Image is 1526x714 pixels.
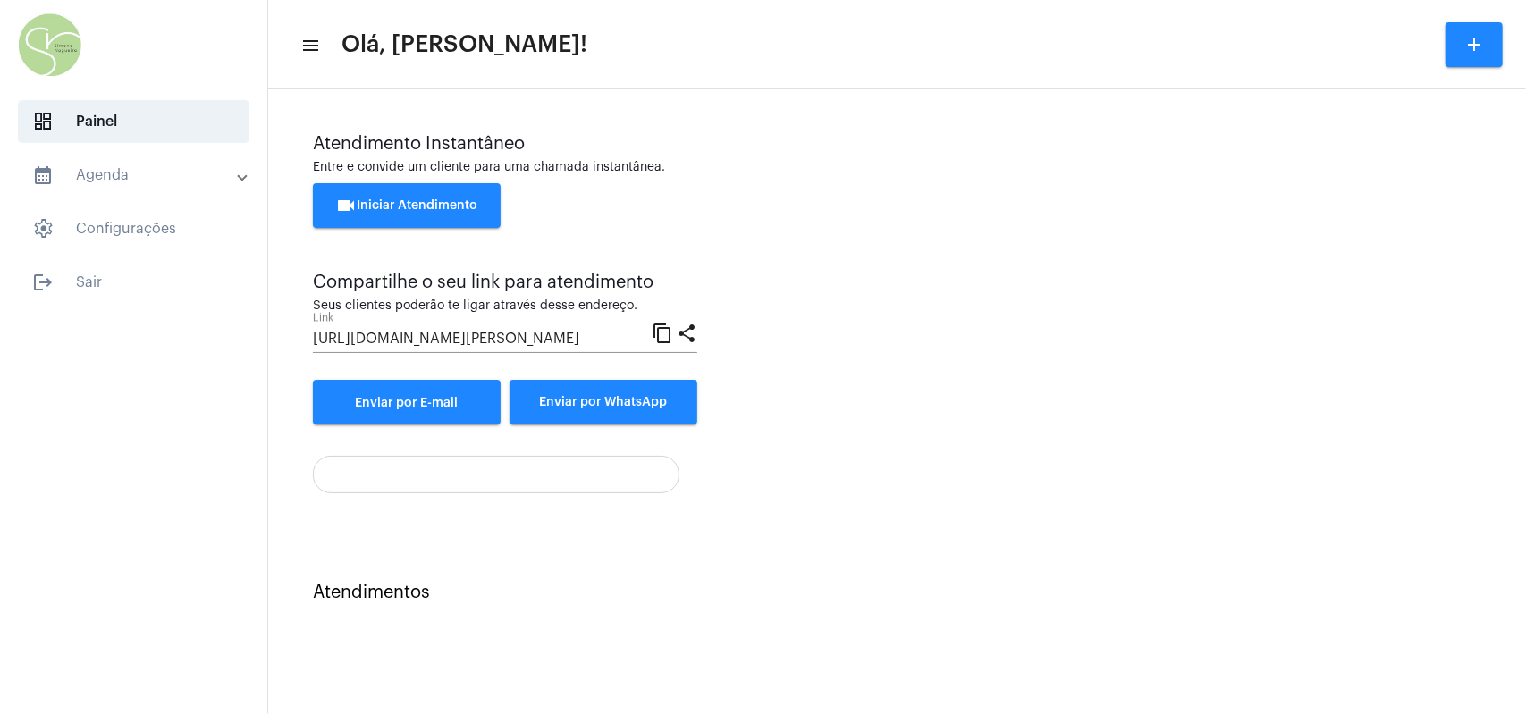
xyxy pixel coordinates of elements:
mat-icon: add [1463,34,1485,55]
div: Atendimentos [313,583,1481,602]
div: Entre e convide um cliente para uma chamada instantânea. [313,161,1481,174]
mat-icon: share [676,322,697,343]
span: Enviar por WhatsApp [540,396,668,408]
span: Configurações [18,207,249,250]
button: Enviar por WhatsApp [510,380,697,424]
span: sidenav icon [32,111,54,132]
mat-icon: videocam [336,195,358,216]
button: Iniciar Atendimento [313,183,501,228]
mat-icon: sidenav icon [32,164,54,186]
a: Enviar por E-mail [313,380,501,424]
span: Painel [18,100,249,143]
div: Seus clientes poderão te ligar através desse endereço. [313,299,697,313]
span: Iniciar Atendimento [336,199,478,212]
mat-icon: sidenav icon [32,272,54,293]
mat-icon: content_copy [652,322,673,343]
div: Compartilhe o seu link para atendimento [313,273,697,292]
mat-panel-title: Agenda [32,164,239,186]
span: Olá, [PERSON_NAME]! [341,30,587,59]
div: Atendimento Instantâneo [313,134,1481,154]
mat-expansion-panel-header: sidenav iconAgenda [11,154,267,197]
mat-icon: sidenav icon [300,35,318,56]
span: Sair [18,261,249,304]
span: sidenav icon [32,218,54,239]
span: Enviar por E-mail [356,397,459,409]
img: 6c98f6a9-ac7b-6380-ee68-2efae92deeed.jpg [14,9,86,80]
